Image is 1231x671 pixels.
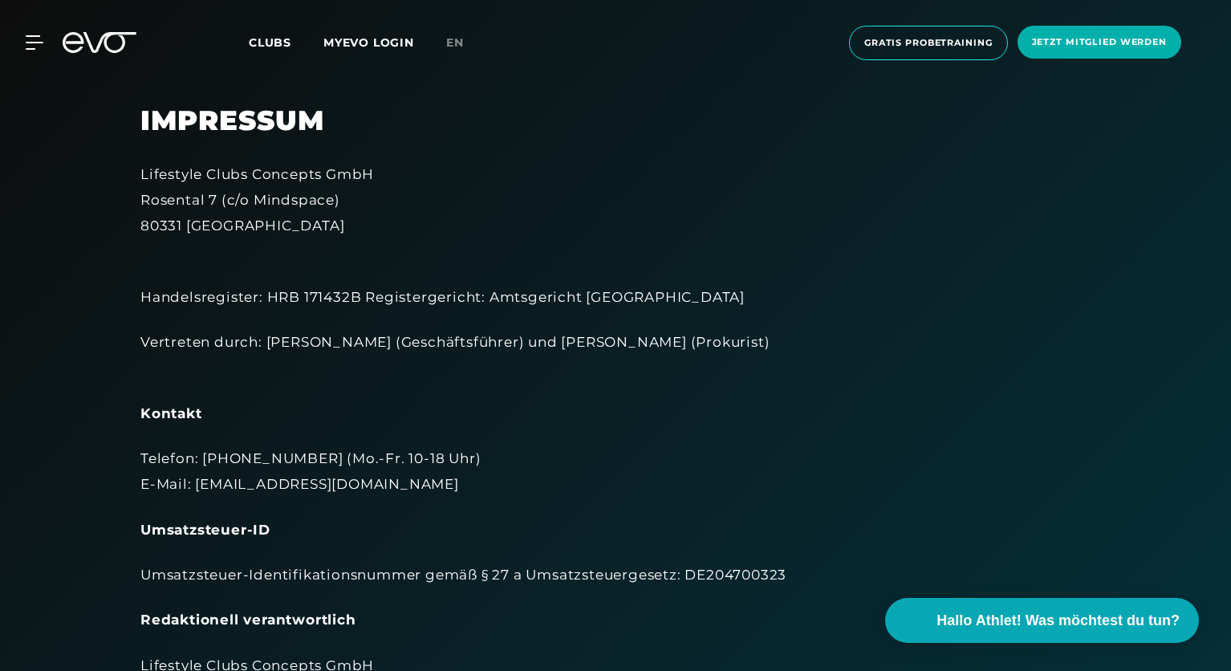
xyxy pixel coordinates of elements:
[140,405,202,421] strong: Kontakt
[140,104,1091,137] h2: Impressum
[249,35,323,50] a: Clubs
[140,612,356,628] strong: Redaktionell verantwortlich
[885,598,1199,643] button: Hallo Athlet! Was möchtest du tun?
[446,34,483,52] a: en
[140,161,1091,239] div: Lifestyle Clubs Concepts GmbH Rosental 7 (c/o Mindspace) 80331 [GEOGRAPHIC_DATA]
[140,562,1091,588] div: Umsatzsteuer-Identifikationsnummer gemäß § 27 a Umsatzsteuergesetz: DE204700323
[249,35,291,50] span: Clubs
[446,35,464,50] span: en
[864,36,993,50] span: Gratis Probetraining
[323,35,414,50] a: MYEVO LOGIN
[936,610,1180,632] span: Hallo Athlet! Was möchtest du tun?
[1013,26,1186,60] a: Jetzt Mitglied werden
[1032,35,1167,49] span: Jetzt Mitglied werden
[140,258,1091,311] div: Handelsregister: HRB 171432B Registergericht: Amtsgericht [GEOGRAPHIC_DATA]
[140,329,1091,381] div: Vertreten durch: [PERSON_NAME] (Geschäftsführer) und [PERSON_NAME] (Prokurist)
[844,26,1013,60] a: Gratis Probetraining
[140,445,1091,498] div: Telefon: [PHONE_NUMBER] (Mo.-Fr. 10-18 Uhr) E-Mail: [EMAIL_ADDRESS][DOMAIN_NAME]
[140,522,270,538] strong: Umsatzsteuer-ID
